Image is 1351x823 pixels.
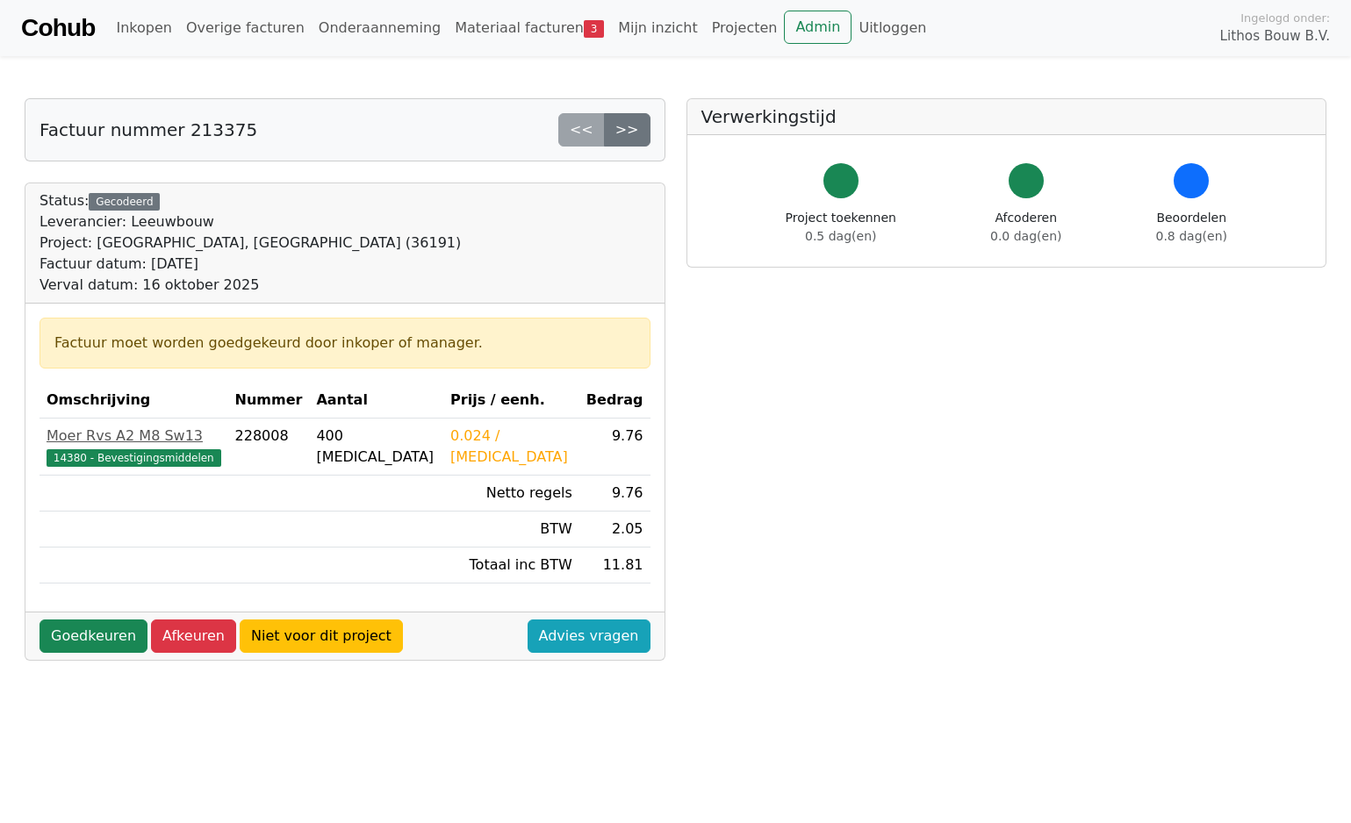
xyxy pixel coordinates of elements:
span: Lithos Bouw B.V. [1220,26,1330,47]
div: 0.024 / [MEDICAL_DATA] [450,426,572,468]
span: 3 [584,20,604,38]
h5: Factuur nummer 213375 [40,119,257,140]
td: Netto regels [443,476,579,512]
div: Project: [GEOGRAPHIC_DATA], [GEOGRAPHIC_DATA] (36191) [40,233,461,254]
th: Omschrijving [40,383,228,419]
div: Factuur moet worden goedgekeurd door inkoper of manager. [54,333,636,354]
a: Moer Rvs A2 M8 Sw1314380 - Bevestigingsmiddelen [47,426,221,468]
th: Bedrag [579,383,650,419]
td: 9.76 [579,419,650,476]
a: Overige facturen [179,11,312,46]
td: 228008 [228,419,310,476]
a: Projecten [705,11,785,46]
span: 0.8 dag(en) [1156,229,1227,243]
a: Admin [784,11,852,44]
a: Onderaanneming [312,11,448,46]
div: Verval datum: 16 oktober 2025 [40,275,461,296]
div: Moer Rvs A2 M8 Sw13 [47,426,221,447]
div: Gecodeerd [89,193,160,211]
div: Afcoderen [990,209,1061,246]
span: Ingelogd onder: [1240,10,1330,26]
div: Project toekennen [786,209,896,246]
th: Aantal [309,383,443,419]
td: Totaal inc BTW [443,547,579,583]
span: 0.5 dag(en) [805,229,876,243]
td: 2.05 [579,512,650,547]
a: Niet voor dit project [240,619,403,653]
div: 400 [MEDICAL_DATA] [316,426,436,468]
a: Uitloggen [852,11,933,46]
td: 11.81 [579,547,650,583]
a: Cohub [21,7,95,49]
td: BTW [443,512,579,547]
span: 0.0 dag(en) [990,229,1061,243]
td: 9.76 [579,476,650,512]
th: Prijs / eenh. [443,383,579,419]
a: Mijn inzicht [611,11,705,46]
span: 14380 - Bevestigingsmiddelen [47,449,221,467]
h5: Verwerkingstijd [701,106,1312,127]
a: Advies vragen [528,619,650,653]
a: Afkeuren [151,619,236,653]
a: >> [604,113,650,147]
div: Factuur datum: [DATE] [40,254,461,275]
th: Nummer [228,383,310,419]
div: Leverancier: Leeuwbouw [40,211,461,233]
div: Status: [40,190,461,296]
a: Goedkeuren [40,619,147,653]
a: Materiaal facturen3 [448,11,611,46]
div: Beoordelen [1156,209,1227,246]
a: Inkopen [109,11,178,46]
